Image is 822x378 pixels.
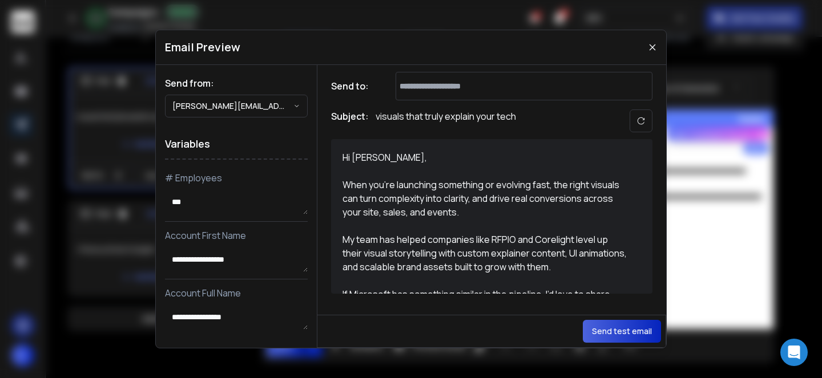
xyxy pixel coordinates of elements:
[165,286,308,300] p: Account Full Name
[376,109,516,132] p: visuals that truly explain your tech
[165,129,308,160] h1: Variables
[165,76,308,90] h1: Send from:
[165,39,240,55] h1: Email Preview
[342,151,628,283] div: Hi [PERSON_NAME], When you’re launching something or evolving fast, the right visuals can turn co...
[165,229,308,242] p: Account First Name
[780,339,808,366] div: Open Intercom Messenger
[583,320,661,343] button: Send test email
[172,100,293,112] p: [PERSON_NAME][EMAIL_ADDRESS][DOMAIN_NAME]
[165,171,308,185] p: # Employees
[331,79,377,93] h1: Send to:
[331,109,369,132] h1: Subject:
